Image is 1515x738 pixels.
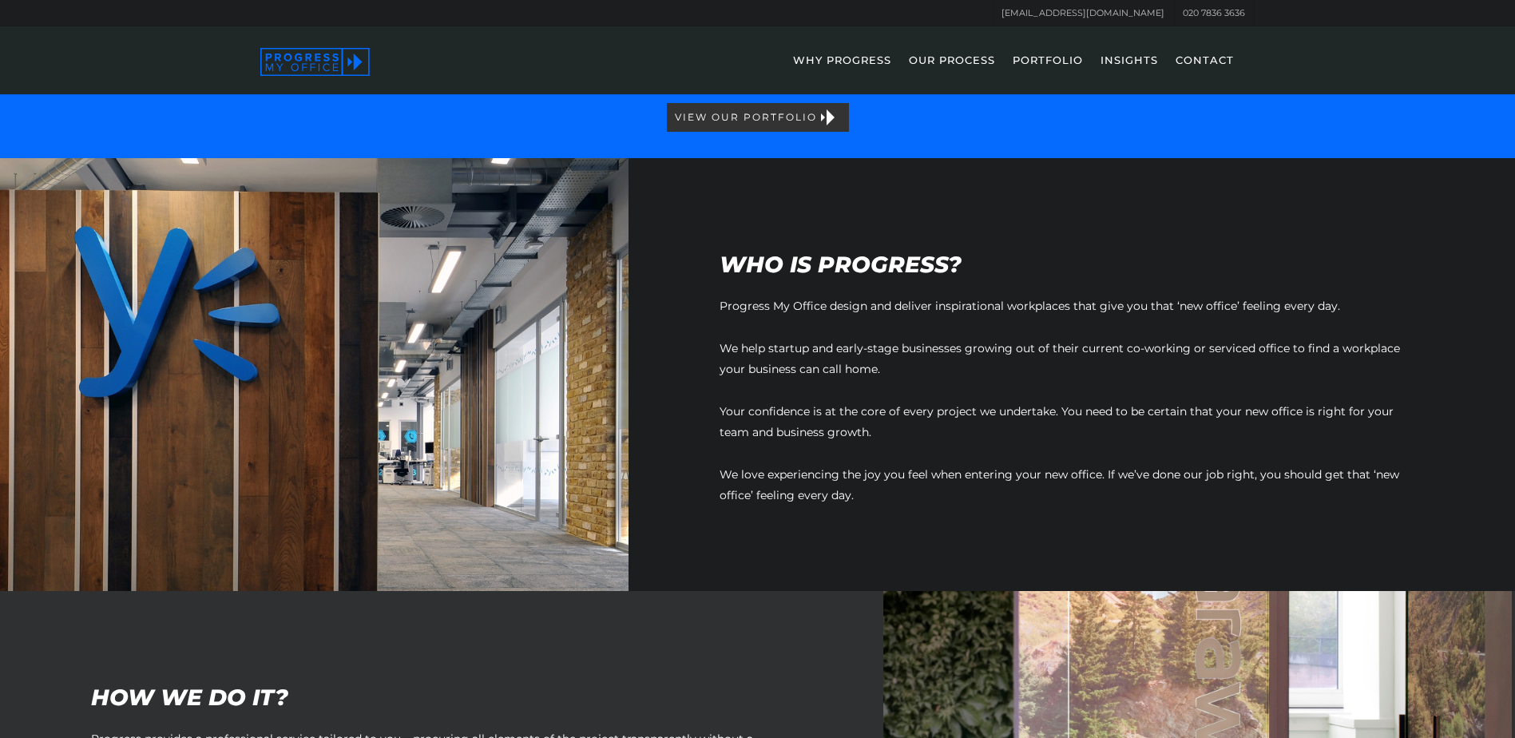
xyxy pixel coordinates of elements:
[1168,48,1242,94] a: CONTACT
[720,467,1399,502] span: We love experiencing the joy you feel when entering your new office. If we’ve done our job right,...
[667,103,849,132] a: VIEW OUR PORTFOLIO
[720,299,1340,313] span: Progress My Office design and deliver inspirational workplaces that give you that ‘new office’ fe...
[1093,48,1166,94] a: INSIGHTS
[720,404,1394,439] span: Your confidence is at the core of every project we undertake. You need to be certain that your ne...
[720,341,1400,376] span: We help startup and early-stage businesses growing out of their current co-working or serviced of...
[785,48,899,94] a: WHY PROGRESS
[901,48,1003,94] a: OUR PROCESS
[720,253,1421,276] h2: WHO IS PROGRESS?
[675,109,817,125] span: VIEW OUR PORTFOLIO
[1005,48,1091,94] a: PORTFOLIO
[91,686,792,708] h2: HOW WE DO IT?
